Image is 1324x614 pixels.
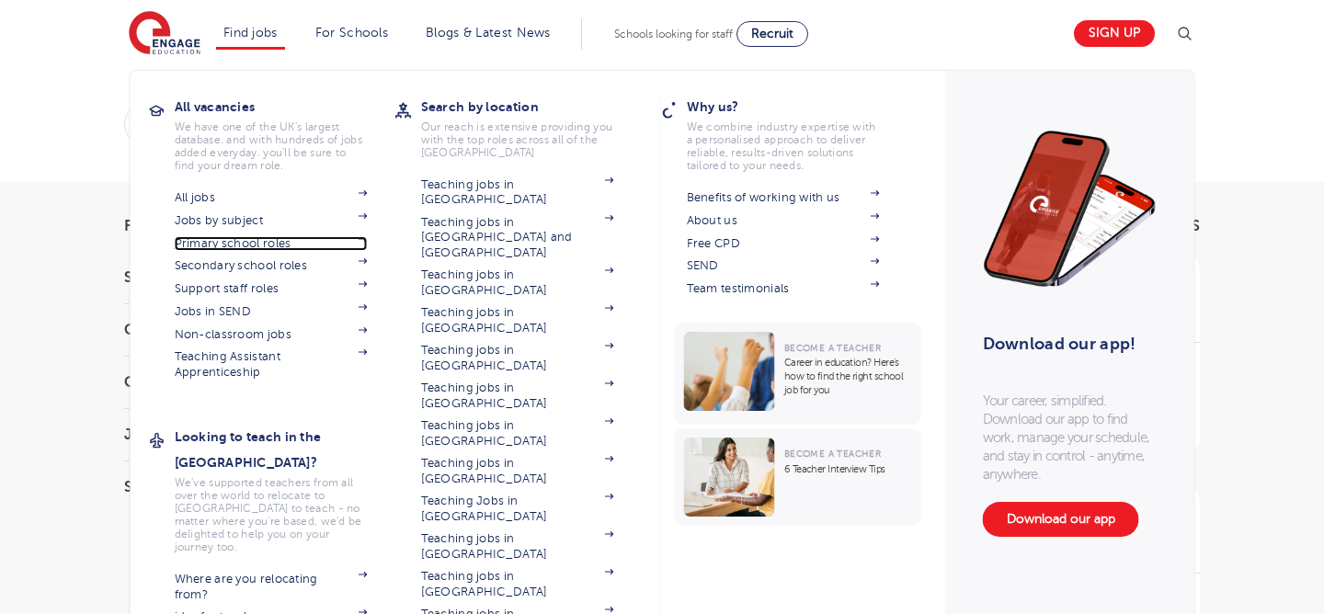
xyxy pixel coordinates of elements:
a: Become a TeacherCareer in education? Here’s how to find the right school job for you [675,323,926,425]
a: Teaching jobs in [GEOGRAPHIC_DATA] [421,343,614,373]
a: Teaching jobs in [GEOGRAPHIC_DATA] [421,569,614,599]
a: Jobs in SEND [175,304,368,319]
a: Teaching jobs in [GEOGRAPHIC_DATA] [421,267,614,298]
h3: City [124,375,326,390]
a: Support staff roles [175,281,368,296]
span: Schools looking for staff [614,28,733,40]
span: Filters [124,219,179,233]
h3: Looking to teach in the [GEOGRAPHIC_DATA]? [175,424,395,475]
a: Teaching Assistant Apprenticeship [175,349,368,380]
span: Become a Teacher [784,449,881,459]
a: All vacanciesWe have one of the UK's largest database. and with hundreds of jobs added everyday. ... [175,94,395,172]
span: Recruit [751,27,793,40]
a: Download our app [983,502,1139,537]
h3: Job Type [124,427,326,442]
a: Blogs & Latest News [426,26,551,40]
h3: Download our app! [983,324,1149,364]
a: Find jobs [223,26,278,40]
a: Teaching Jobs in [GEOGRAPHIC_DATA] [421,494,614,524]
a: Secondary school roles [175,258,368,273]
a: Benefits of working with us [687,190,880,205]
p: We combine industry expertise with a personalised approach to deliver reliable, results-driven so... [687,120,880,172]
span: Become a Teacher [784,343,881,353]
a: Teaching jobs in [GEOGRAPHIC_DATA] [421,418,614,449]
p: Our reach is extensive providing you with the top roles across all of the [GEOGRAPHIC_DATA] [421,120,614,159]
h3: Start Date [124,270,326,285]
a: Team testimonials [687,281,880,296]
a: Primary school roles [175,236,368,251]
h3: Sector [124,480,326,495]
a: Where are you relocating from? [175,572,368,602]
a: Teaching jobs in [GEOGRAPHIC_DATA] [421,177,614,208]
a: Teaching jobs in [GEOGRAPHIC_DATA] [421,456,614,486]
p: Your career, simplified. Download our app to find work, manage your schedule, and stay in control... [983,392,1158,483]
a: Become a Teacher6 Teacher Interview Tips [675,428,926,526]
a: Teaching jobs in [GEOGRAPHIC_DATA] [421,381,614,411]
h3: County [124,323,326,337]
a: Why us?We combine industry expertise with a personalised approach to deliver reliable, results-dr... [687,94,907,172]
a: Looking to teach in the [GEOGRAPHIC_DATA]?We've supported teachers from all over the world to rel... [175,424,395,553]
h3: Search by location [421,94,642,119]
a: Non-classroom jobs [175,327,368,342]
p: We have one of the UK's largest database. and with hundreds of jobs added everyday. you'll be sur... [175,120,368,172]
p: Career in education? Here’s how to find the right school job for you [784,356,912,397]
a: Recruit [736,21,808,47]
a: Jobs by subject [175,213,368,228]
a: Sign up [1074,20,1155,47]
a: Free CPD [687,236,880,251]
p: We've supported teachers from all over the world to relocate to [GEOGRAPHIC_DATA] to teach - no m... [175,476,368,553]
a: For Schools [315,26,388,40]
h3: All vacancies [175,94,395,119]
a: SEND [687,258,880,273]
a: All jobs [175,190,368,205]
h3: Why us? [687,94,907,119]
img: Engage Education [129,11,200,57]
a: Teaching jobs in [GEOGRAPHIC_DATA] [421,305,614,335]
a: Search by locationOur reach is extensive providing you with the top roles across all of the [GEOG... [421,94,642,159]
p: 6 Teacher Interview Tips [784,462,912,476]
div: Submit [124,103,997,145]
a: Teaching jobs in [GEOGRAPHIC_DATA] and [GEOGRAPHIC_DATA] [421,215,614,260]
a: About us [687,213,880,228]
a: Teaching jobs in [GEOGRAPHIC_DATA] [421,531,614,562]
